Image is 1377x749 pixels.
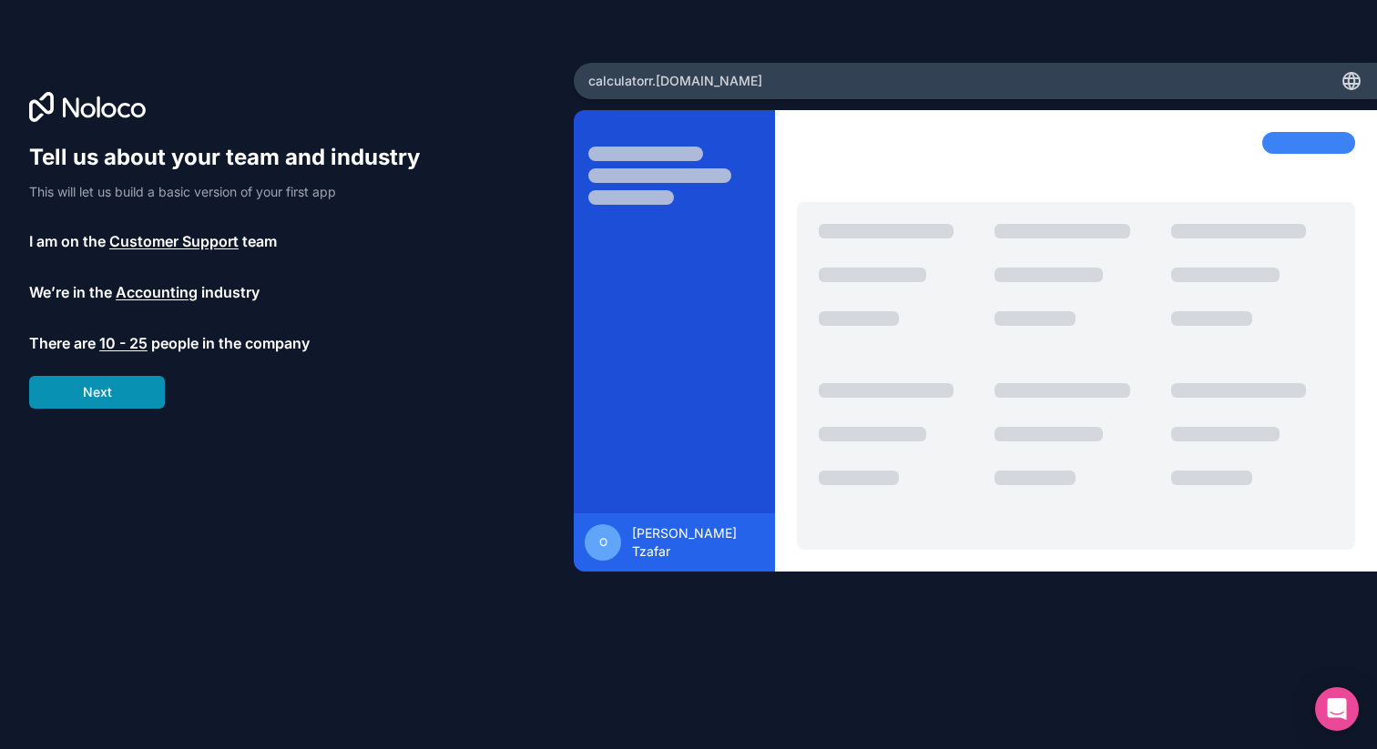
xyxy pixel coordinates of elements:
span: I am on the [29,230,106,252]
p: This will let us build a basic version of your first app [29,183,437,201]
span: We’re in the [29,281,112,303]
span: people in the company [151,332,310,354]
span: team [242,230,277,252]
h1: Tell us about your team and industry [29,143,437,172]
button: Next [29,376,165,409]
span: There are [29,332,96,354]
span: industry [201,281,260,303]
div: Open Intercom Messenger [1315,687,1359,731]
span: Customer Support [109,230,239,252]
span: 10 - 25 [99,332,148,354]
span: [PERSON_NAME] Tzafar [632,524,764,561]
span: O [599,535,607,550]
span: calculatorr .[DOMAIN_NAME] [588,72,762,90]
span: Accounting [116,281,198,303]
